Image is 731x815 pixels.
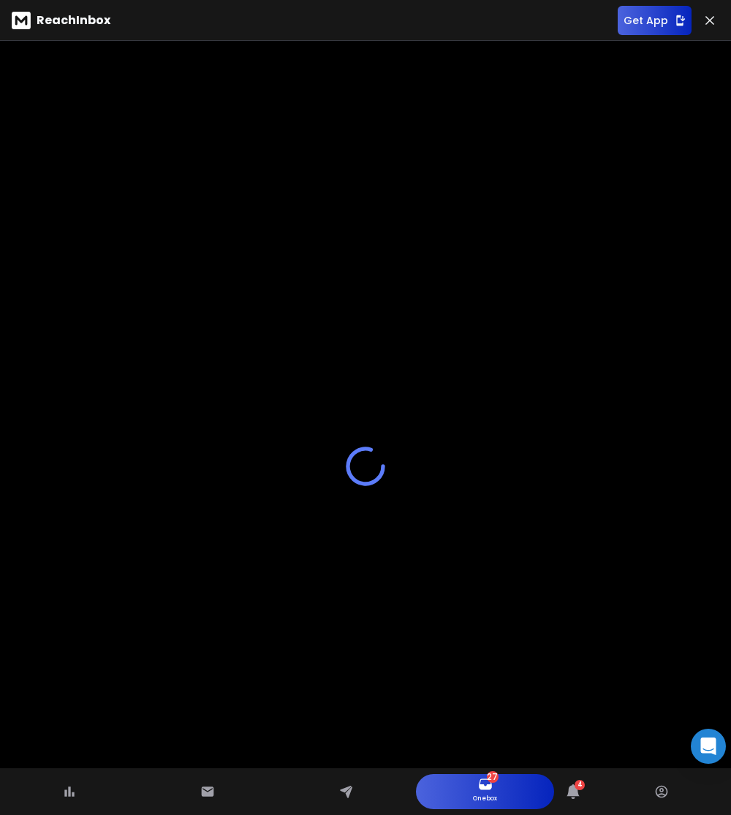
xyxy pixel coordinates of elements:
button: Get App [618,6,692,35]
p: Onebox [473,792,497,806]
p: ReachInbox [37,12,110,29]
span: 4 [575,780,585,790]
span: 27 [487,771,498,783]
div: Open Intercom Messenger [691,729,726,764]
a: 27 [478,777,493,792]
